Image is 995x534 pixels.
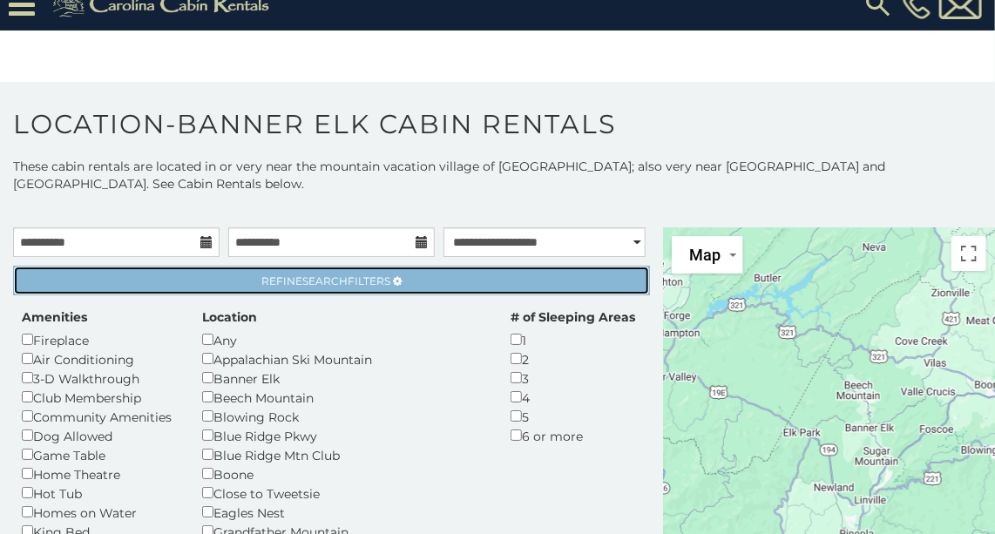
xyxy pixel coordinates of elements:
div: Game Table [22,445,176,464]
div: Blowing Rock [202,407,484,426]
span: Refine Filters [261,274,390,287]
a: RefineSearchFilters [13,266,650,295]
label: # of Sleeping Areas [511,308,635,326]
div: Home Theatre [22,464,176,483]
div: Club Membership [22,388,176,407]
div: 2 [511,349,635,368]
div: Banner Elk [202,368,484,388]
div: Beech Mountain [202,388,484,407]
div: Blue Ridge Pkwy [202,426,484,445]
div: 6 or more [511,426,635,445]
div: 1 [511,330,635,349]
div: 4 [511,388,635,407]
div: Homes on Water [22,503,176,522]
span: Map [689,246,721,264]
div: 3-D Walkthrough [22,368,176,388]
div: Dog Allowed [22,426,176,445]
div: Air Conditioning [22,349,176,368]
div: Blue Ridge Mtn Club [202,445,484,464]
div: Close to Tweetsie [202,483,484,503]
div: Fireplace [22,330,176,349]
button: Toggle fullscreen view [951,236,986,271]
div: Any [202,330,484,349]
span: Search [302,274,348,287]
div: Appalachian Ski Mountain [202,349,484,368]
label: Location [202,308,257,326]
div: Community Amenities [22,407,176,426]
div: Boone [202,464,484,483]
div: Eagles Nest [202,503,484,522]
div: 5 [511,407,635,426]
button: Change map style [672,236,743,274]
div: 3 [511,368,635,388]
label: Amenities [22,308,87,326]
div: Hot Tub [22,483,176,503]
